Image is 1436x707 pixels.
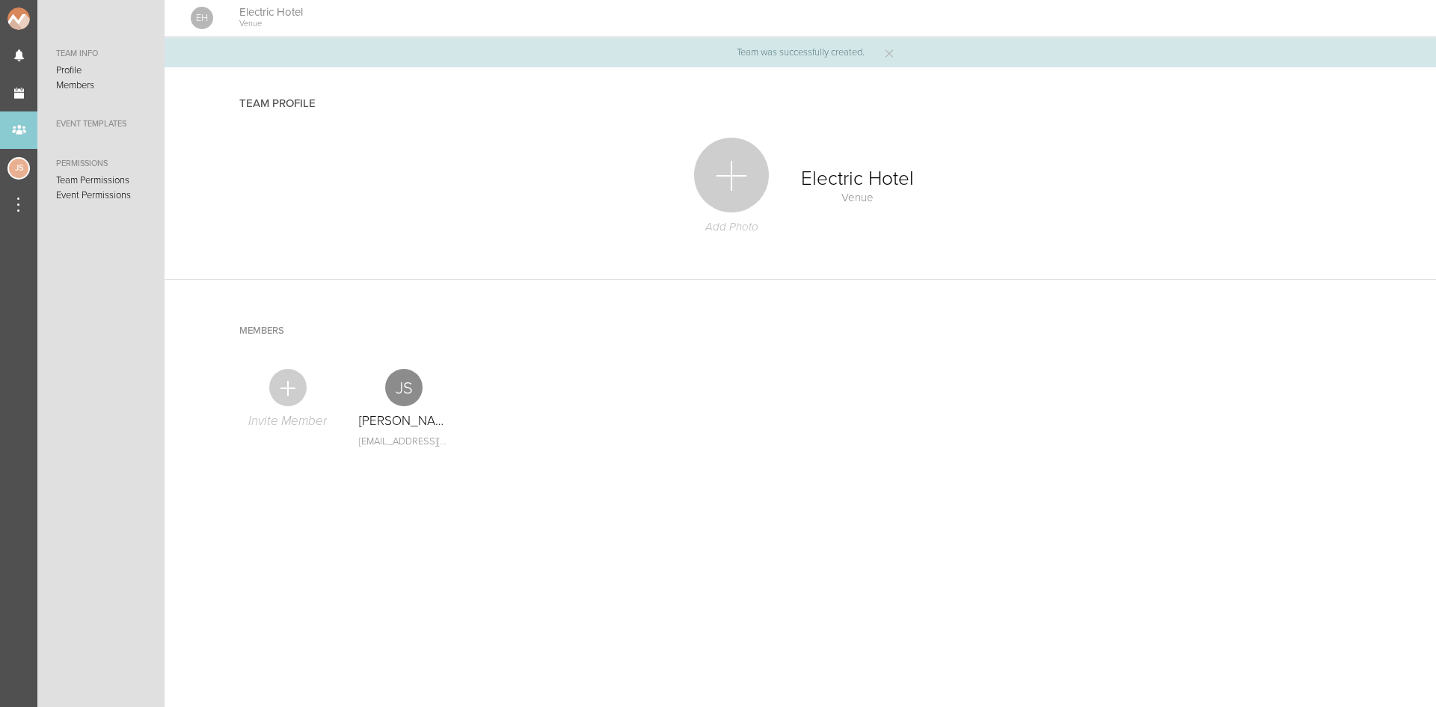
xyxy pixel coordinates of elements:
[247,414,327,429] p: Invite Member
[37,173,165,188] a: Team Permissions
[191,7,213,29] div: Electric Hotel
[37,78,165,93] a: Members
[359,414,449,429] p: [PERSON_NAME]
[37,63,165,78] a: Profile
[694,220,769,234] p: Add Photo
[359,436,449,448] a: [EMAIL_ADDRESS][DOMAIN_NAME]
[37,115,165,133] a: Event Templates
[37,188,165,203] a: Event Permissions
[37,155,165,173] a: Permissions
[7,157,30,180] div: Jessica Smith
[679,138,784,234] a: Add Photo
[737,48,865,58] p: Team was successfully created.
[37,45,165,63] a: Team Info
[385,369,423,406] div: JS
[239,19,262,29] p: Venue
[239,5,303,19] h4: Electric Hotel
[7,7,92,30] img: NOMAD
[801,167,914,190] p: Electric Hotel
[239,325,284,337] h4: Members
[239,97,316,110] h4: Team Profile
[801,191,914,205] p: Venue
